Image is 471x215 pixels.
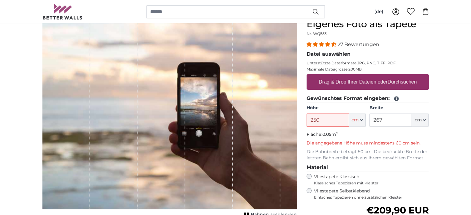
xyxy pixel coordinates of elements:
label: Vliestapete Klassisch [314,174,424,186]
span: 0.05m² [322,131,338,137]
span: 27 Bewertungen [338,41,379,47]
h1: Eigenes Foto als Tapete [307,19,429,30]
p: Maximale Dateigrösse 200MB. [307,67,429,72]
span: Nr. WQ553 [307,31,327,36]
span: Einfaches Tapezieren ohne zusätzlichen Kleister [314,195,429,200]
span: 4.41 stars [307,41,338,47]
p: Die angegebene Höhe muss mindestens 60 cm sein. [307,140,429,146]
label: Vliestapete Selbstklebend [314,188,429,200]
legend: Material [307,164,429,171]
legend: Gewünschtes Format eingeben: [307,95,429,102]
button: cm [412,114,429,127]
button: (de) [369,6,388,17]
span: cm [351,117,359,123]
p: Fläche: [307,131,429,138]
img: Betterwalls [42,4,83,19]
label: Höhe [307,105,366,111]
span: Klassisches Tapezieren mit Kleister [314,181,424,186]
u: Durchsuchen [387,79,416,84]
label: Breite [369,105,429,111]
p: Unterstützte Dateiformate JPG, PNG, TIFF, PDF. [307,61,429,66]
legend: Datei auswählen [307,50,429,58]
label: Drag & Drop Ihrer Dateien oder [316,76,419,88]
span: cm [414,117,421,123]
button: cm [349,114,366,127]
p: Die Bahnbreite beträgt 50 cm. Die bedruckte Breite der letzten Bahn ergibt sich aus Ihrem gewählt... [307,149,429,161]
